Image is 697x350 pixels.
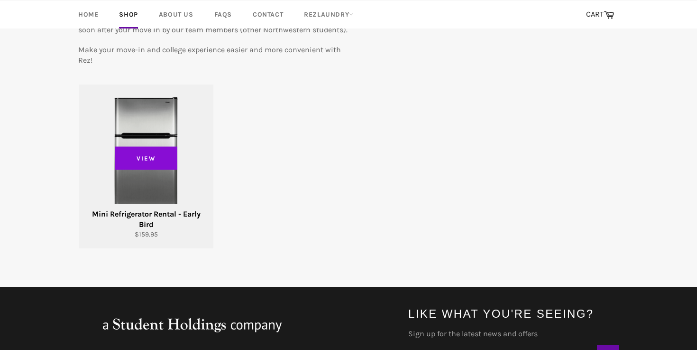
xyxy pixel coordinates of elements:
[69,0,108,28] a: Home
[408,306,619,322] h4: Like what you're seeing?
[85,209,208,230] div: Mini Refrigerator Rental - Early Bird
[78,45,348,66] p: Make your move-in and college experience easier and more convenient with Rez!
[243,0,293,28] a: Contact
[78,85,213,249] a: Mini Refrigerator Rental - Early Bird Mini Refrigerator Rental - Early Bird $159.95 View
[294,0,363,28] a: RezLaundry
[149,0,203,28] a: About Us
[110,0,147,28] a: Shop
[115,146,177,170] span: View
[205,0,241,28] a: FAQs
[408,329,619,339] label: Sign up for the latest news and offers
[581,5,619,25] a: CART
[78,306,306,344] img: aStudentHoldingsNFPcompany_large.png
